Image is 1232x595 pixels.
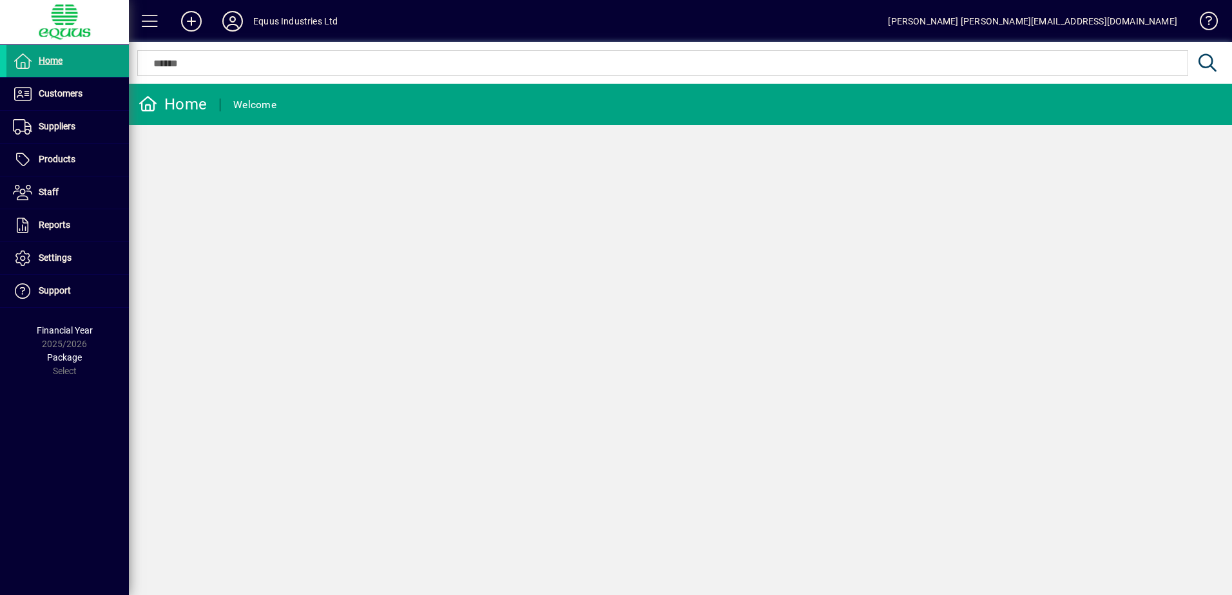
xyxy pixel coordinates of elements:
span: Suppliers [39,121,75,131]
button: Add [171,10,212,33]
span: Settings [39,252,72,263]
div: Equus Industries Ltd [253,11,338,32]
span: Staff [39,187,59,197]
a: Staff [6,176,129,209]
a: Suppliers [6,111,129,143]
span: Package [47,352,82,363]
a: Reports [6,209,129,241]
div: Home [139,94,207,115]
span: Financial Year [37,325,93,335]
a: Products [6,144,129,176]
div: [PERSON_NAME] [PERSON_NAME][EMAIL_ADDRESS][DOMAIN_NAME] [888,11,1177,32]
a: Customers [6,78,129,110]
div: Welcome [233,95,276,115]
a: Knowledge Base [1190,3,1216,44]
span: Reports [39,220,70,230]
button: Profile [212,10,253,33]
a: Settings [6,242,129,274]
span: Support [39,285,71,296]
span: Products [39,154,75,164]
a: Support [6,275,129,307]
span: Home [39,55,63,66]
span: Customers [39,88,82,99]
